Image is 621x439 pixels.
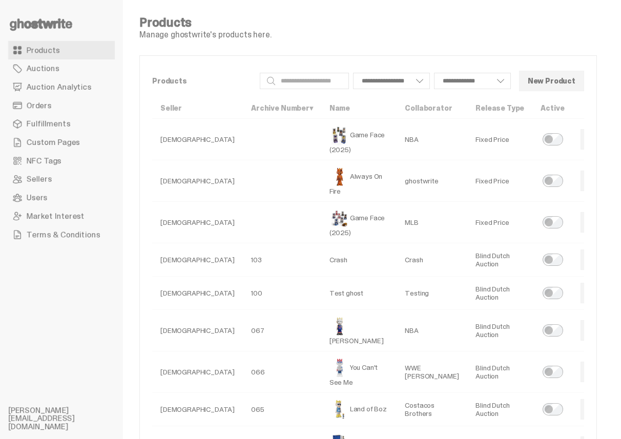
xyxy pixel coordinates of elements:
span: NFC Tags [27,157,61,165]
span: Products [27,46,60,54]
p: Manage ghostwrite's products here. [139,31,272,39]
a: Auctions [8,59,115,78]
td: 066 [243,351,321,393]
td: Crash [397,243,467,277]
img: Land of Boz [329,399,350,420]
a: Active [541,103,564,113]
li: [PERSON_NAME][EMAIL_ADDRESS][DOMAIN_NAME] [8,406,131,431]
td: Test ghost [321,277,397,310]
span: Terms & Conditions [27,231,100,239]
td: [DEMOGRAPHIC_DATA] [152,243,243,277]
th: Collaborator [397,98,467,119]
img: Game Face (2025) [329,208,350,228]
span: Users [27,194,47,202]
td: Fixed Price [467,160,532,202]
td: Fixed Price [467,119,532,160]
td: Blind Dutch Auction [467,393,532,426]
td: [DEMOGRAPHIC_DATA] [152,310,243,351]
td: Blind Dutch Auction [467,351,532,393]
th: Name [321,98,397,119]
a: Market Interest [8,207,115,225]
img: Game Face (2025) [329,125,350,145]
td: WWE [PERSON_NAME] [397,351,467,393]
td: ghostwrite [397,160,467,202]
a: Users [8,189,115,207]
a: Fulfillments [8,115,115,133]
td: Blind Dutch Auction [467,277,532,310]
td: Always On Fire [321,160,397,202]
td: [DEMOGRAPHIC_DATA] [152,393,243,426]
span: Orders [27,101,51,110]
img: You Can't See Me [329,358,350,378]
p: Products [152,77,252,85]
img: Always On Fire [329,166,350,187]
td: Blind Dutch Auction [467,243,532,277]
td: [DEMOGRAPHIC_DATA] [152,277,243,310]
td: [DEMOGRAPHIC_DATA] [152,202,243,243]
th: Seller [152,98,243,119]
button: New Product [519,71,584,91]
td: Blind Dutch Auction [467,310,532,351]
td: Testing [397,277,467,310]
span: Fulfillments [27,120,70,128]
a: Archive Number▾ [251,103,313,113]
h4: Products [139,16,272,29]
a: Custom Pages [8,133,115,152]
span: Sellers [27,175,52,183]
td: [DEMOGRAPHIC_DATA] [152,351,243,393]
td: [DEMOGRAPHIC_DATA] [152,119,243,160]
td: 103 [243,243,321,277]
a: NFC Tags [8,152,115,170]
a: Sellers [8,170,115,189]
td: MLB [397,202,467,243]
img: Eminem [329,316,350,337]
td: 100 [243,277,321,310]
a: Auction Analytics [8,78,115,96]
td: [DEMOGRAPHIC_DATA] [152,160,243,202]
td: NBA [397,310,467,351]
td: [PERSON_NAME] [321,310,397,351]
td: Costacos Brothers [397,393,467,426]
span: Auction Analytics [27,83,91,91]
td: Game Face (2025) [321,202,397,243]
td: NBA [397,119,467,160]
span: Market Interest [27,212,85,220]
span: Custom Pages [27,138,80,147]
a: Terms & Conditions [8,225,115,244]
a: Orders [8,96,115,115]
td: Crash [321,243,397,277]
th: Release Type [467,98,532,119]
td: 065 [243,393,321,426]
td: 067 [243,310,321,351]
span: Auctions [27,65,59,73]
td: Fixed Price [467,202,532,243]
td: You Can't See Me [321,351,397,393]
span: ▾ [309,103,313,113]
td: Land of Boz [321,393,397,426]
a: Products [8,41,115,59]
td: Game Face (2025) [321,119,397,160]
